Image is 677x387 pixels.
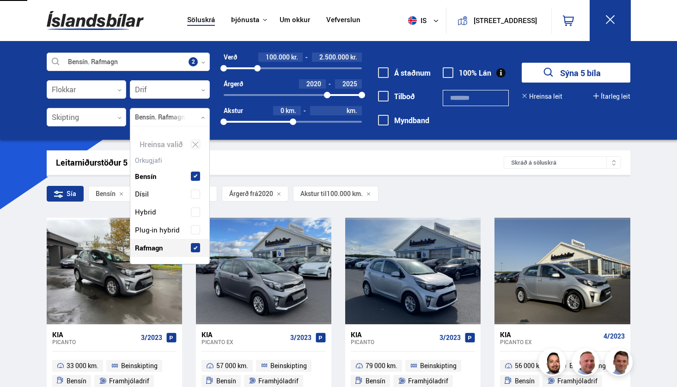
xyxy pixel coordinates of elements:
button: Hreinsa leit [522,93,562,100]
button: Opna LiveChat spjallviðmót [7,4,35,31]
span: Bensín [135,170,156,183]
span: 2.500.000 [319,53,349,61]
div: Picanto EX [201,339,287,345]
div: Verð [224,54,237,61]
span: Árgerð frá [229,190,258,197]
div: Akstur [224,107,243,114]
span: Rafmagn [135,241,163,255]
span: Akstur til [300,190,327,197]
a: Vefverslun [326,16,360,25]
div: Hreinsa valið [130,136,209,154]
span: km. [286,107,296,114]
span: 3/2023 [290,334,311,341]
span: is [404,16,427,25]
div: Picanto EX [500,339,599,345]
span: Bensín [515,375,535,387]
span: 3/2023 [439,334,461,341]
div: Picanto [52,339,137,345]
span: 2020 [306,79,321,88]
span: 0 [281,106,284,115]
span: Bensín [366,375,385,387]
span: 79 000 km. [366,360,397,371]
img: FbJEzSuNWCJXmdc-.webp [606,350,634,377]
span: 100.000 km. [327,190,363,197]
img: G0Ugv5HjCgRt.svg [47,6,144,36]
div: Sía [47,186,84,202]
span: 2020 [258,190,273,197]
span: Bensín [67,375,86,387]
div: Picanto [351,339,436,345]
img: siFngHWaQ9KaOqBr.png [573,350,601,377]
a: Um okkur [280,16,310,25]
button: [STREET_ADDRESS] [471,17,539,24]
button: Sýna 5 bíla [522,63,630,83]
span: Dísil [135,187,149,201]
span: 33 000 km. [67,360,98,371]
img: svg+xml;base64,PHN2ZyB4bWxucz0iaHR0cDovL3d3dy53My5vcmcvMjAwMC9zdmciIHdpZHRoPSI1MTIiIGhlaWdodD0iNT... [408,16,417,25]
img: nhp88E3Fdnt1Opn2.png [540,350,567,377]
span: 4/2023 [604,333,625,340]
label: Myndband [378,116,429,125]
span: Framhjóladrif [258,375,299,387]
span: Beinskipting [420,360,457,371]
div: Kia [351,330,436,339]
div: Skráð á söluskrá [504,156,621,169]
span: Framhjóladrif [408,375,448,387]
span: Bensín [96,190,116,197]
a: [STREET_ADDRESS] [451,7,546,34]
span: Beinskipting [270,360,307,371]
a: Söluskrá [187,16,215,25]
div: Kia [52,330,137,339]
span: Plug-in hybrid [135,223,180,237]
span: 100.000 [266,53,290,61]
button: is [404,7,446,34]
span: 3/2023 [141,334,162,341]
label: Tilboð [378,92,415,101]
button: Ítarleg leit [593,93,630,100]
span: Framhjóladrif [557,375,598,387]
span: 56 000 km. [515,360,547,371]
span: Beinskipting [121,360,158,371]
div: Leitarniðurstöður 5 bílar [56,158,504,167]
label: Á staðnum [378,69,431,77]
button: Þjónusta [231,16,259,24]
div: Kia [201,330,287,339]
span: Framhjóladrif [109,375,149,387]
span: kr. [291,54,298,61]
span: Hybrid [135,205,156,219]
span: 57 000 km. [216,360,248,371]
span: kr. [350,54,357,61]
label: 100% Lán [443,69,491,77]
div: Árgerð [224,80,243,88]
div: Kia [500,330,599,339]
span: km. [347,107,357,114]
span: Bensín [216,375,236,387]
span: 2025 [342,79,357,88]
